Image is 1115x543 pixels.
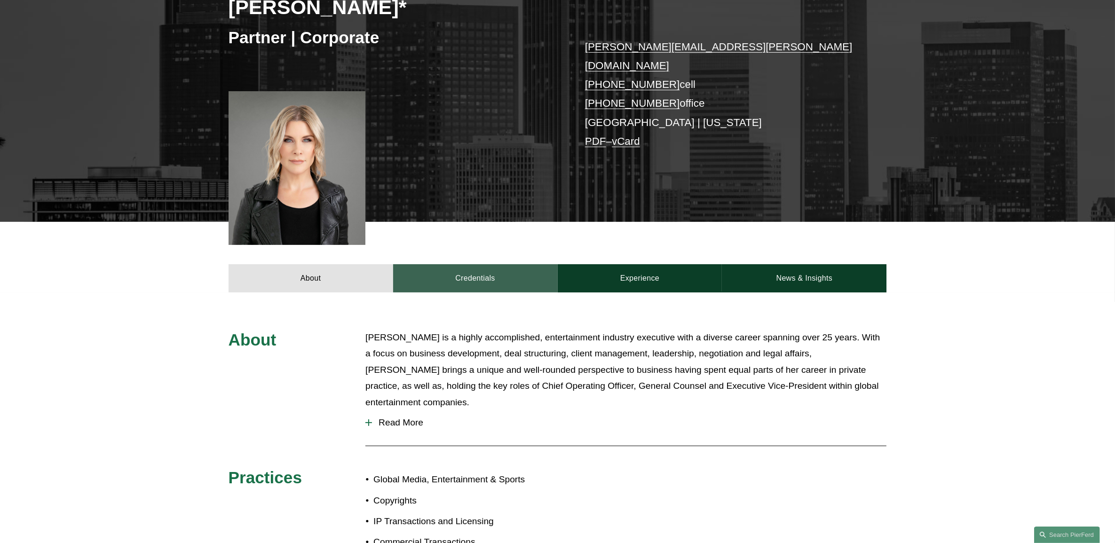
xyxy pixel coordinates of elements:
a: vCard [612,135,640,147]
a: Search this site [1034,527,1100,543]
a: [PHONE_NUMBER] [585,97,680,109]
p: Copyrights [373,493,557,509]
span: Practices [229,468,302,487]
a: [PERSON_NAME][EMAIL_ADDRESS][PERSON_NAME][DOMAIN_NAME] [585,41,853,71]
a: About [229,264,393,292]
a: News & Insights [722,264,886,292]
a: Experience [558,264,722,292]
a: [PHONE_NUMBER] [585,79,680,90]
p: cell office [GEOGRAPHIC_DATA] | [US_STATE] – [585,38,859,151]
a: Credentials [393,264,558,292]
p: Global Media, Entertainment & Sports [373,472,557,488]
span: Read More [372,417,886,428]
button: Read More [365,410,886,435]
p: IP Transactions and Licensing [373,513,557,530]
h3: Partner | Corporate [229,27,558,48]
p: [PERSON_NAME] is a highly accomplished, entertainment industry executive with a diverse career sp... [365,330,886,411]
a: PDF [585,135,606,147]
span: About [229,331,277,349]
